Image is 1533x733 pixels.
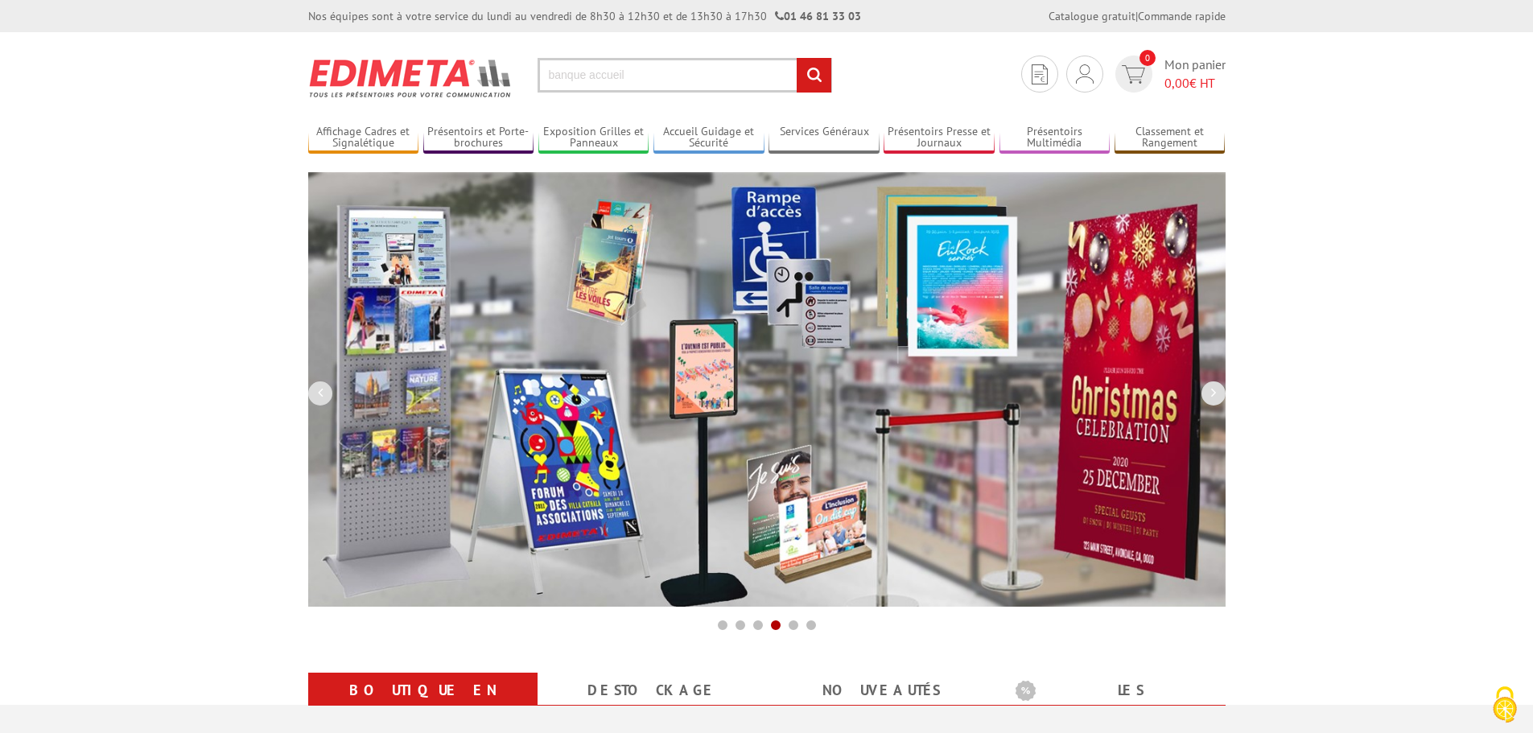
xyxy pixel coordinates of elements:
[423,125,534,151] a: Présentoirs et Porte-brochures
[653,125,764,151] a: Accueil Guidage et Sécurité
[999,125,1111,151] a: Présentoirs Multimédia
[1122,65,1145,84] img: devis rapide
[1032,64,1048,84] img: devis rapide
[1164,56,1226,93] span: Mon panier
[775,9,861,23] strong: 01 46 81 33 03
[1115,125,1226,151] a: Classement et Rangement
[1049,9,1135,23] a: Catalogue gratuit
[538,58,832,93] input: Rechercher un produit ou une référence...
[538,125,649,151] a: Exposition Grilles et Panneaux
[1111,56,1226,93] a: devis rapide 0 Mon panier 0,00€ HT
[1477,678,1533,733] button: Cookies (fenêtre modale)
[1076,64,1094,84] img: devis rapide
[308,125,419,151] a: Affichage Cadres et Signalétique
[1016,676,1217,708] b: Les promotions
[1139,50,1156,66] span: 0
[557,676,748,705] a: Destockage
[1164,74,1226,93] span: € HT
[797,58,831,93] input: rechercher
[308,48,513,108] img: Présentoir, panneau, stand - Edimeta - PLV, affichage, mobilier bureau, entreprise
[308,8,861,24] div: Nos équipes sont à votre service du lundi au vendredi de 8h30 à 12h30 et de 13h30 à 17h30
[1164,75,1189,91] span: 0,00
[1049,8,1226,24] div: |
[786,676,977,705] a: nouveautés
[1485,685,1525,725] img: Cookies (fenêtre modale)
[884,125,995,151] a: Présentoirs Presse et Journaux
[769,125,880,151] a: Services Généraux
[1138,9,1226,23] a: Commande rapide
